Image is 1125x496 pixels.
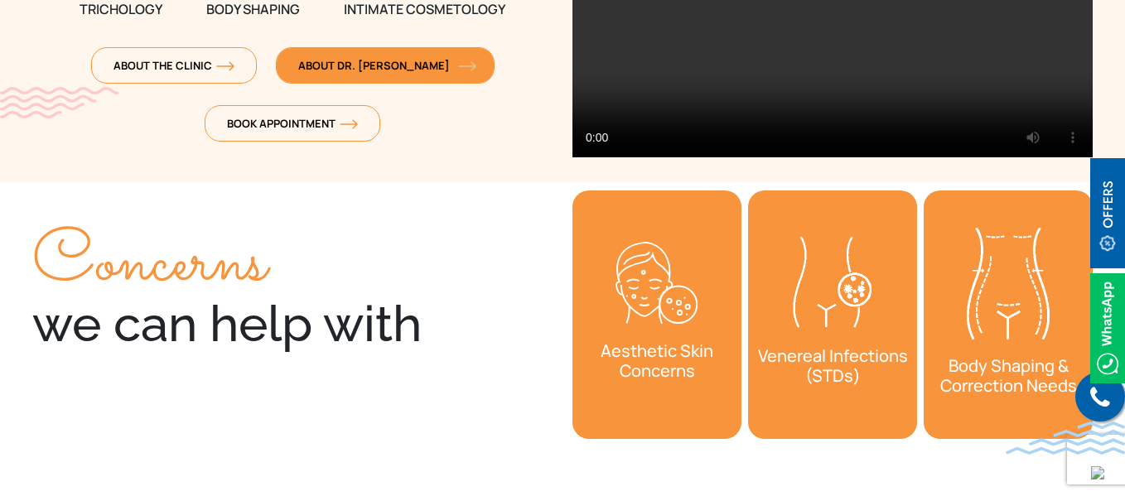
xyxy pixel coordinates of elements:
span: About The Clinic [113,58,234,73]
img: Concerns-icon2 [616,242,698,325]
h3: Venereal Infections (STDs) [748,338,917,394]
img: orange-arrow [216,61,234,71]
span: About Dr. [PERSON_NAME] [298,58,472,73]
a: About Dr. [PERSON_NAME]orange-arrow [276,47,495,84]
img: Body-Shaping-&-Correction-Needs [967,228,1050,339]
a: Whatsappicon [1090,317,1125,335]
span: Concerns [32,209,267,319]
img: orange-arrow [340,119,358,129]
img: up-blue-arrow.svg [1091,466,1104,479]
img: Whatsappicon [1090,273,1125,383]
a: About The Clinicorange-arrow [91,47,257,84]
img: orange-arrow [458,61,476,71]
a: Aesthetic Skin Concerns [572,190,741,439]
h3: Aesthetic Skin Concerns [572,333,741,389]
div: 2 / 2 [748,190,917,439]
div: 2 / 2 [572,190,741,439]
div: we can help with [32,232,553,354]
a: Body Shaping & Correction Needs [924,190,1093,439]
h3: Body Shaping & Correction Needs [924,348,1093,404]
a: Book Appointmentorange-arrow [205,105,380,142]
img: bluewave [1006,421,1125,455]
img: offerBt [1090,158,1125,268]
span: Book Appointment [227,116,358,131]
div: 2 / 2 [924,190,1093,439]
a: Venereal Infections (STDs) [748,190,917,439]
img: Venereal-Infections-STDs-icon [791,237,874,330]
